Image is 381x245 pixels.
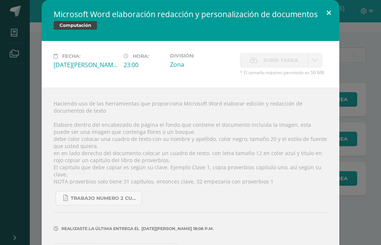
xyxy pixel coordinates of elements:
[263,53,298,67] span: Subir tarea
[133,53,149,59] span: Hora:
[140,229,214,229] span: [DATE][PERSON_NAME] 18:06 p.m.
[55,191,142,205] a: Trabajo numero 2 cuarto primaria.pdf
[54,61,118,69] div: [DATE][PERSON_NAME]
[170,60,234,69] div: Zona
[62,53,80,59] span: Fecha:
[61,226,140,231] span: Realizaste la última entrega el
[71,195,138,201] span: Trabajo numero 2 cuarto primaria.pdf
[240,53,308,67] label: La fecha de entrega ha expirado
[54,21,97,30] span: Computación
[170,53,234,59] label: División:
[54,9,327,19] h2: Microsoft Word elaboración redacción y personalización de documentos
[308,53,322,67] a: La fecha de entrega ha expirado
[240,69,327,76] span: * El tamaño máximo permitido es 50 MB
[124,61,164,69] div: 23:00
